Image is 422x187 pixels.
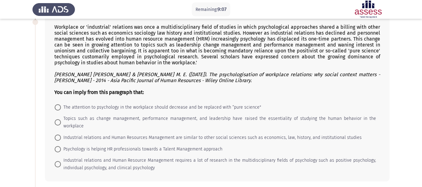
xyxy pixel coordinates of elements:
[217,6,226,12] span: 9:07
[54,71,380,83] i: [PERSON_NAME] [PERSON_NAME] & [PERSON_NAME] M. E. ([DATE]). The psychologisation of workplace rel...
[347,1,390,18] img: Assessment logo of ASSESS English Language Assessment (3 Module) (Ad - IB)
[61,145,222,153] span: Psychology is helping HR professionals towards a Talent Management approach
[32,1,75,18] img: Assess Talent Management logo
[61,104,261,111] span: The attention to psychology in the workplace should decrease and be replaced with “pure science"
[61,115,376,130] span: Topics such as change management, performance management, and leadership have raised the essentia...
[196,6,226,13] p: Remaining:
[61,157,376,172] span: Industrial relations and Human Resource Management requires a lot of research in the multidiscipl...
[54,89,144,95] b: You can imply from this paragraph that:
[61,134,362,141] span: Industrial relations and Human Resources Management are similar to other social sciences such as ...
[54,24,380,95] div: Workplace or 'industrial' relations was once a multidisciplinary field of studies in which psycho...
